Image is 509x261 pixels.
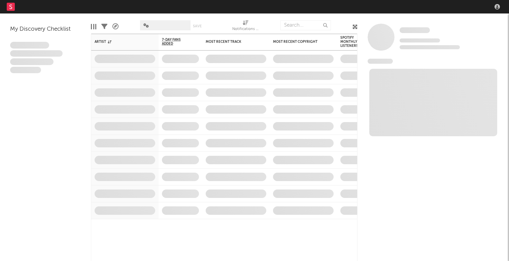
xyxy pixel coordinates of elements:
[400,27,430,34] a: Some Artist
[273,40,324,44] div: Most Recent Copyright
[162,38,189,46] span: 7-Day Fans Added
[400,45,460,49] span: 0 fans last week
[10,58,54,65] span: Praesent ac interdum
[193,24,202,28] button: Save
[95,40,145,44] div: Artist
[10,25,81,33] div: My Discovery Checklist
[232,25,259,33] div: Notifications (Artist)
[91,17,96,36] div: Edit Columns
[400,38,440,42] span: Tracking Since: [DATE]
[10,67,41,74] span: Aliquam viverra
[340,36,364,48] div: Spotify Monthly Listeners
[206,40,256,44] div: Most Recent Track
[101,17,107,36] div: Filters
[10,50,63,57] span: Integer aliquet in purus et
[10,42,49,49] span: Lorem ipsum dolor
[112,17,118,36] div: A&R Pipeline
[400,27,430,33] span: Some Artist
[280,20,331,30] input: Search...
[232,17,259,36] div: Notifications (Artist)
[368,59,393,64] span: News Feed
